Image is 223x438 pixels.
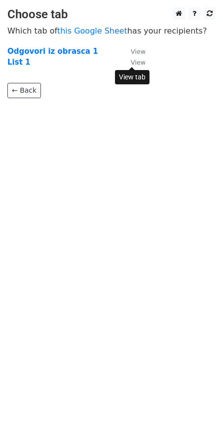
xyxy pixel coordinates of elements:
iframe: Chat Widget [174,391,223,438]
div: View tab [115,70,149,84]
a: View [121,47,146,56]
small: View [131,59,146,66]
a: View [121,58,146,67]
div: Widget razgovora [174,391,223,438]
a: List 1 [7,58,30,67]
h3: Choose tab [7,7,216,22]
a: Odgovori iz obrasca 1 [7,47,98,56]
a: ← Back [7,83,41,98]
a: this Google Sheet [57,26,127,36]
p: Which tab of has your recipients? [7,26,216,36]
small: View [131,48,146,55]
